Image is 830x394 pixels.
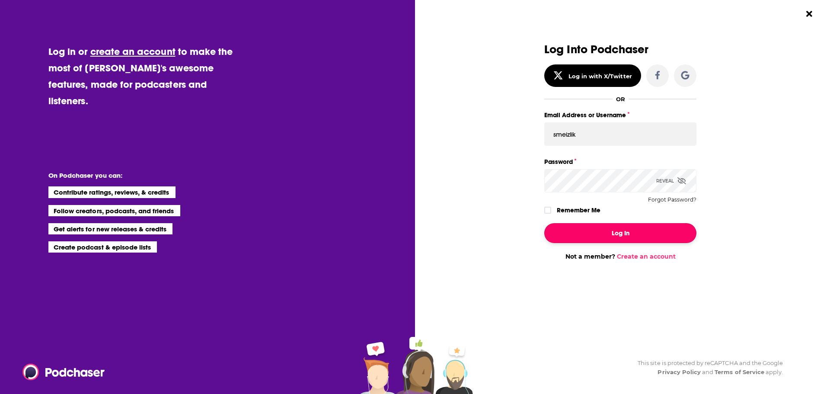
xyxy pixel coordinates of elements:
[544,223,696,243] button: Log In
[48,205,180,216] li: Follow creators, podcasts, and friends
[656,169,686,192] div: Reveal
[568,73,632,80] div: Log in with X/Twitter
[658,368,701,375] a: Privacy Policy
[557,205,600,216] label: Remember Me
[715,368,764,375] a: Terms of Service
[544,122,696,146] input: Email Address or Username
[631,359,783,377] div: This site is protected by reCAPTCHA and the Google and apply.
[22,364,105,380] img: Podchaser - Follow, Share and Rate Podcasts
[544,156,696,167] label: Password
[616,96,625,103] div: OR
[801,6,817,22] button: Close Button
[544,109,696,121] label: Email Address or Username
[90,45,176,58] a: create an account
[22,364,99,380] a: Podchaser - Follow, Share and Rate Podcasts
[544,43,696,56] h3: Log Into Podchaser
[648,197,696,203] button: Forgot Password?
[48,241,157,253] li: Create podcast & episode lists
[48,186,176,198] li: Contribute ratings, reviews, & credits
[544,253,696,260] div: Not a member?
[544,64,641,87] button: Log in with X/Twitter
[48,171,221,179] li: On Podchaser you can:
[48,223,172,234] li: Get alerts for new releases & credits
[617,253,676,260] a: Create an account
